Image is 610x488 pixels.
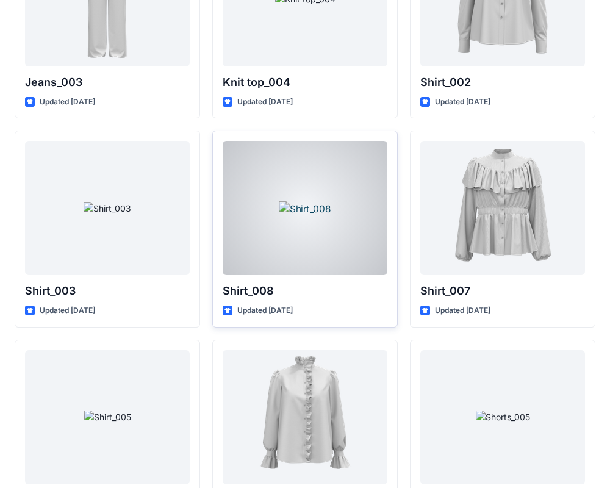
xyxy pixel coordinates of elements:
[420,282,585,300] p: Shirt_007
[25,282,190,300] p: Shirt_003
[237,304,293,317] p: Updated [DATE]
[435,304,490,317] p: Updated [DATE]
[237,96,293,109] p: Updated [DATE]
[223,350,387,484] a: Shirt_004
[40,96,95,109] p: Updated [DATE]
[40,304,95,317] p: Updated [DATE]
[25,141,190,275] a: Shirt_003
[25,74,190,91] p: Jeans_003
[223,74,387,91] p: Knit top_004
[420,350,585,484] a: Shorts_005
[435,96,490,109] p: Updated [DATE]
[420,141,585,275] a: Shirt_007
[420,74,585,91] p: Shirt_002
[223,282,387,300] p: Shirt_008
[223,141,387,275] a: Shirt_008
[25,350,190,484] a: Shirt_005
